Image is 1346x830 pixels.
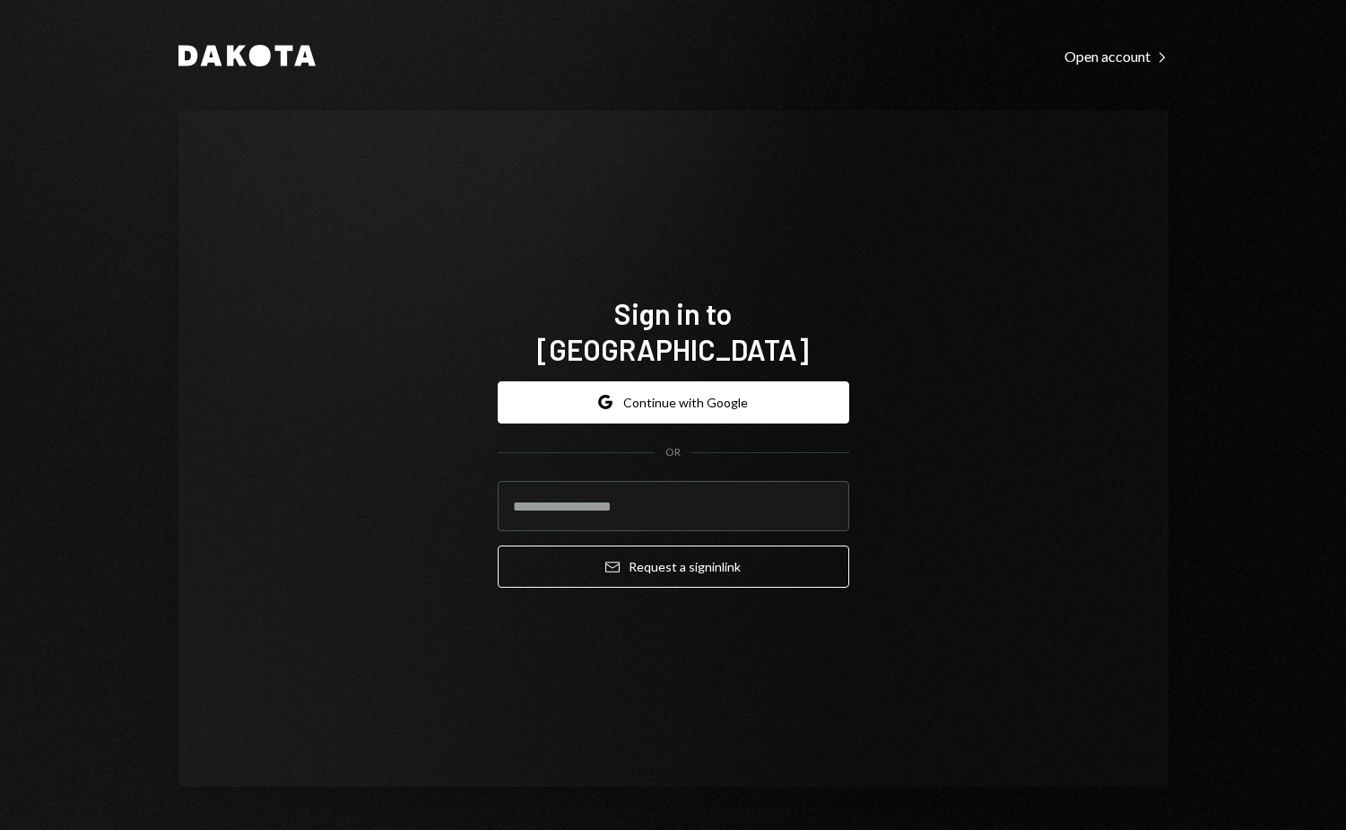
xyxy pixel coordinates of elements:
div: OR [665,445,681,460]
h1: Sign in to [GEOGRAPHIC_DATA] [498,295,849,367]
button: Request a signinlink [498,546,849,588]
a: Open account [1064,46,1168,66]
div: Open account [1064,48,1168,66]
button: Continue with Google [498,381,849,424]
